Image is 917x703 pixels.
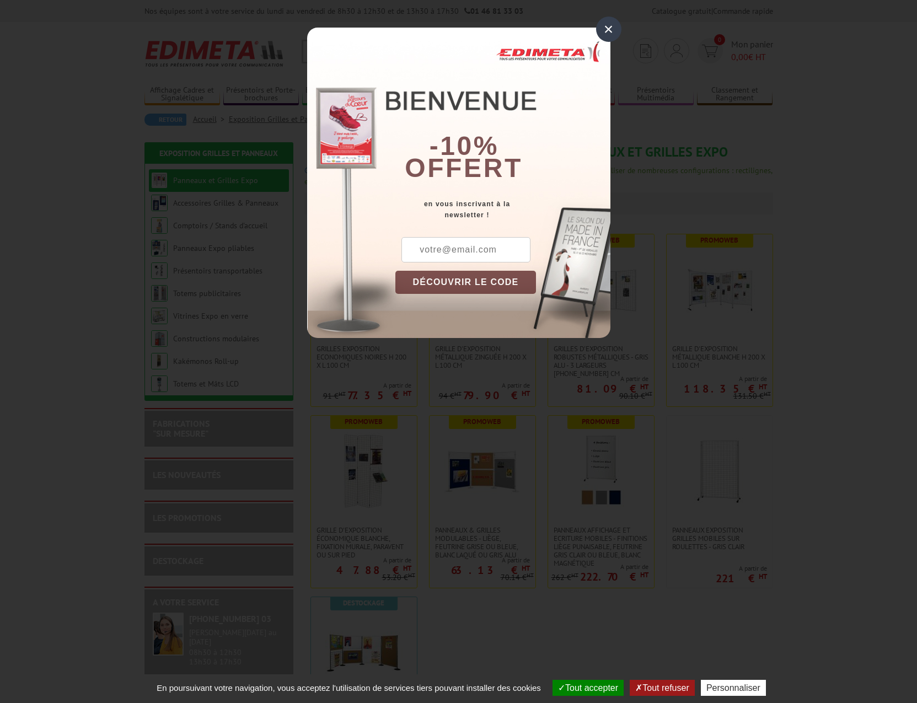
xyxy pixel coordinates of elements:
input: votre@email.com [401,237,530,262]
font: offert [405,153,523,183]
span: En poursuivant votre navigation, vous acceptez l'utilisation de services tiers pouvant installer ... [151,683,546,693]
div: × [596,17,621,42]
button: DÉCOUVRIR LE CODE [395,271,537,294]
button: Tout refuser [630,680,694,696]
button: Personnaliser (fenêtre modale) [701,680,766,696]
button: Tout accepter [553,680,624,696]
div: en vous inscrivant à la newsletter ! [395,198,610,221]
b: -10% [430,131,499,160]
